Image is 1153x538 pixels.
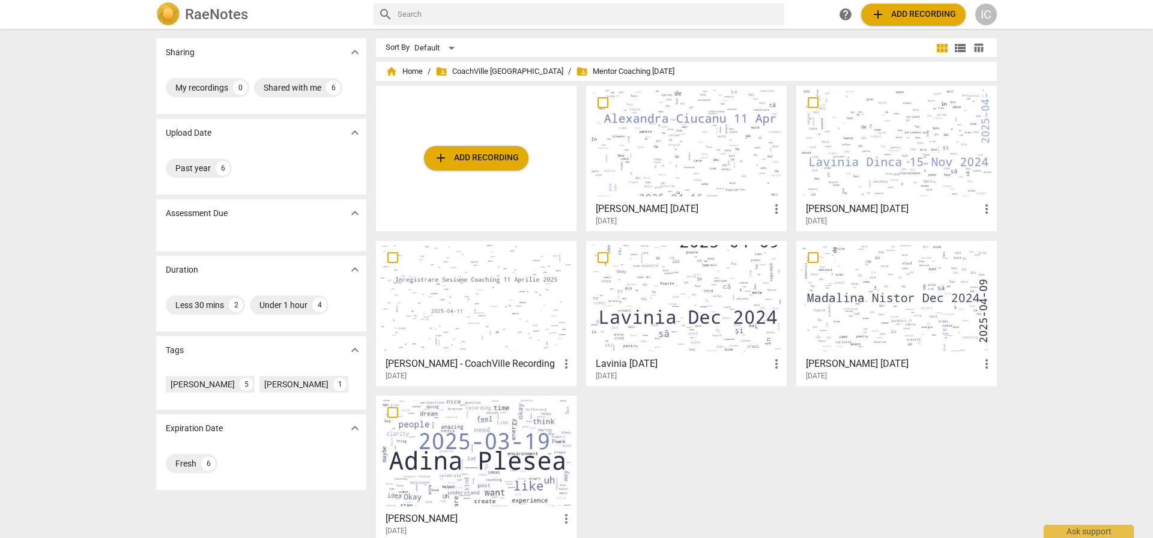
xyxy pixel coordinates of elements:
[398,5,779,24] input: Search
[435,65,447,77] span: folder_shared
[175,458,196,470] div: Fresh
[590,90,782,226] a: [PERSON_NAME] [DATE][DATE]
[380,245,572,381] a: [PERSON_NAME] - CoachVille Recording[DATE]
[264,82,321,94] div: Shared with me
[576,65,588,77] span: folder_shared
[386,65,398,77] span: home
[434,151,448,165] span: add
[800,90,993,226] a: [PERSON_NAME] [DATE][DATE]
[979,202,994,216] span: more_vert
[175,82,228,94] div: My recordings
[386,526,407,536] span: [DATE]
[348,45,362,59] span: expand_more
[166,344,184,357] p: Tags
[414,38,459,58] div: Default
[386,65,423,77] span: Home
[806,371,827,381] span: [DATE]
[435,65,563,77] span: CoachVille [GEOGRAPHIC_DATA]
[175,299,224,311] div: Less 30 mins
[346,261,364,279] button: Show more
[835,4,856,25] a: Help
[973,42,984,53] span: table_chart
[979,357,994,371] span: more_vert
[185,6,248,23] h2: RaeNotes
[346,43,364,61] button: Show more
[559,512,573,526] span: more_vert
[233,80,247,95] div: 0
[380,400,572,536] a: [PERSON_NAME][DATE]
[346,341,364,359] button: Show more
[156,2,180,26] img: Logo
[348,206,362,220] span: expand_more
[428,67,431,76] span: /
[861,4,966,25] button: Upload
[975,4,997,25] button: IC
[838,7,853,22] span: help
[806,357,979,371] h3: Madalina Nistor Dec 2024
[201,456,216,471] div: 6
[166,207,228,220] p: Assessment Due
[434,151,519,165] span: Add recording
[312,298,327,312] div: 4
[378,7,393,22] span: search
[576,65,674,77] span: Mentor Coaching [DATE]
[969,39,987,57] button: Table view
[953,41,967,55] span: view_list
[259,299,307,311] div: Under 1 hour
[348,421,362,435] span: expand_more
[156,2,364,26] a: LogoRaeNotes
[166,46,195,59] p: Sharing
[346,419,364,437] button: Show more
[769,202,784,216] span: more_vert
[386,371,407,381] span: [DATE]
[348,343,362,357] span: expand_more
[346,124,364,142] button: Show more
[935,41,949,55] span: view_module
[596,202,769,216] h3: Alexandra Ciucanu 11 Apr
[216,161,230,175] div: 6
[871,7,956,22] span: Add recording
[386,357,559,371] h3: Claudia Sprinceana - CoachVille Recording
[386,512,559,526] h3: Adina Plesea
[264,378,328,390] div: [PERSON_NAME]
[171,378,235,390] div: [PERSON_NAME]
[175,162,211,174] div: Past year
[333,378,347,391] div: 1
[1044,525,1134,538] div: Ask support
[951,39,969,57] button: List view
[596,371,617,381] span: [DATE]
[769,357,784,371] span: more_vert
[559,357,573,371] span: more_vert
[596,357,769,371] h3: Lavinia Dec 2024
[346,204,364,222] button: Show more
[166,422,223,435] p: Expiration Date
[596,216,617,226] span: [DATE]
[348,125,362,140] span: expand_more
[568,67,571,76] span: /
[229,298,243,312] div: 2
[800,245,993,381] a: [PERSON_NAME] [DATE][DATE]
[590,245,782,381] a: Lavinia [DATE][DATE]
[871,7,885,22] span: add
[166,264,198,276] p: Duration
[348,262,362,277] span: expand_more
[933,39,951,57] button: Tile view
[424,146,528,170] button: Upload
[386,43,410,52] div: Sort By
[240,378,253,391] div: 5
[806,202,979,216] h3: Lavinia Dinca 15 Nov 2024
[166,127,211,139] p: Upload Date
[326,80,340,95] div: 6
[806,216,827,226] span: [DATE]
